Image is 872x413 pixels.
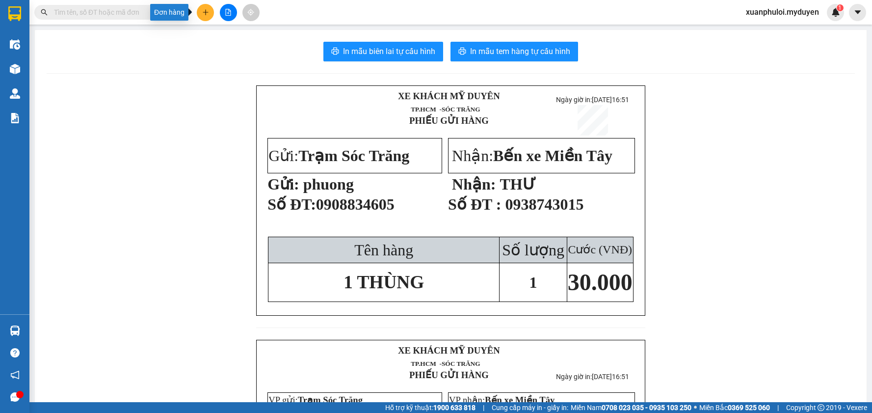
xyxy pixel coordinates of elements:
span: Miền Nam [571,402,691,413]
span: 16:51 [612,373,629,381]
button: printerIn mẫu tem hàng tự cấu hình [450,42,578,61]
span: 1 THÙNG [344,272,424,292]
img: icon-new-feature [831,8,840,17]
img: warehouse-icon [10,326,20,336]
img: warehouse-icon [10,64,20,74]
span: | [777,402,779,413]
span: Bến xe Miền Tây [493,147,612,165]
input: Tìm tên, số ĐT hoặc mã đơn [54,7,170,18]
span: Số ĐT: [267,195,316,213]
span: THƯ [500,175,535,193]
strong: Số ĐT : [448,195,501,213]
strong: PHIẾU GỬI HÀNG [409,370,489,380]
sup: 1 [837,4,844,11]
span: copyright [818,404,824,411]
img: warehouse-icon [10,88,20,99]
span: TP.HCM -SÓC TRĂNG [411,360,480,367]
span: plus [202,9,209,16]
span: caret-down [853,8,862,17]
span: 1 [838,4,842,11]
button: printerIn mẫu biên lai tự cấu hình [323,42,443,61]
strong: 0708 023 035 - 0935 103 250 [602,404,691,412]
span: | [483,402,484,413]
span: Tên hàng [354,241,413,259]
span: 30.000 [568,269,633,295]
span: VP gửi: [268,395,363,405]
strong: Nhận: [452,175,496,193]
span: ⚪️ [694,406,697,410]
img: warehouse-icon [10,39,20,50]
span: 0938743015 [505,195,583,213]
span: Cung cấp máy in - giấy in: [492,402,568,413]
strong: XE KHÁCH MỸ DUYÊN [398,91,500,101]
span: printer [331,47,339,56]
span: VP nhận: [449,395,555,405]
span: Trạm Sóc Trăng [298,395,363,405]
button: caret-down [849,4,866,21]
strong: 0369 525 060 [728,404,770,412]
span: Số lượng [502,241,564,259]
span: Cước (VNĐ) [568,243,632,256]
img: solution-icon [10,113,20,123]
strong: XE KHÁCH MỸ DUYÊN [398,345,500,356]
span: search [41,9,48,16]
span: printer [458,47,466,56]
span: Bến xe Miền Tây [485,395,555,405]
span: 16:51 [612,96,629,104]
span: In mẫu tem hàng tự cấu hình [470,45,570,57]
button: aim [242,4,260,21]
span: TP.HCM -SÓC TRĂNG [411,106,480,113]
span: Nhận: [452,147,612,165]
span: file-add [225,9,232,16]
p: Ngày giờ in: [549,96,636,104]
span: Miền Bắc [699,402,770,413]
button: plus [197,4,214,21]
span: xuanphuloi.myduyen [738,6,827,18]
span: Trạm Sóc Trăng [298,147,409,165]
button: file-add [220,4,237,21]
span: Hỗ trợ kỹ thuật: [385,402,476,413]
strong: Gửi: [267,175,299,193]
span: message [10,392,20,402]
div: Đơn hàng [150,4,188,21]
span: Gửi: [268,147,409,165]
span: [DATE] [592,96,629,104]
strong: 1900 633 818 [433,404,476,412]
span: [DATE] [592,373,629,381]
span: In mẫu biên lai tự cấu hình [343,45,435,57]
span: 0908834605 [316,195,395,213]
strong: PHIẾU GỬI HÀNG [409,115,489,126]
span: 1 [529,274,537,291]
span: aim [247,9,254,16]
span: notification [10,370,20,380]
span: question-circle [10,348,20,358]
p: Ngày giờ in: [549,373,636,381]
img: logo-vxr [8,6,21,21]
span: phuong [303,175,354,193]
